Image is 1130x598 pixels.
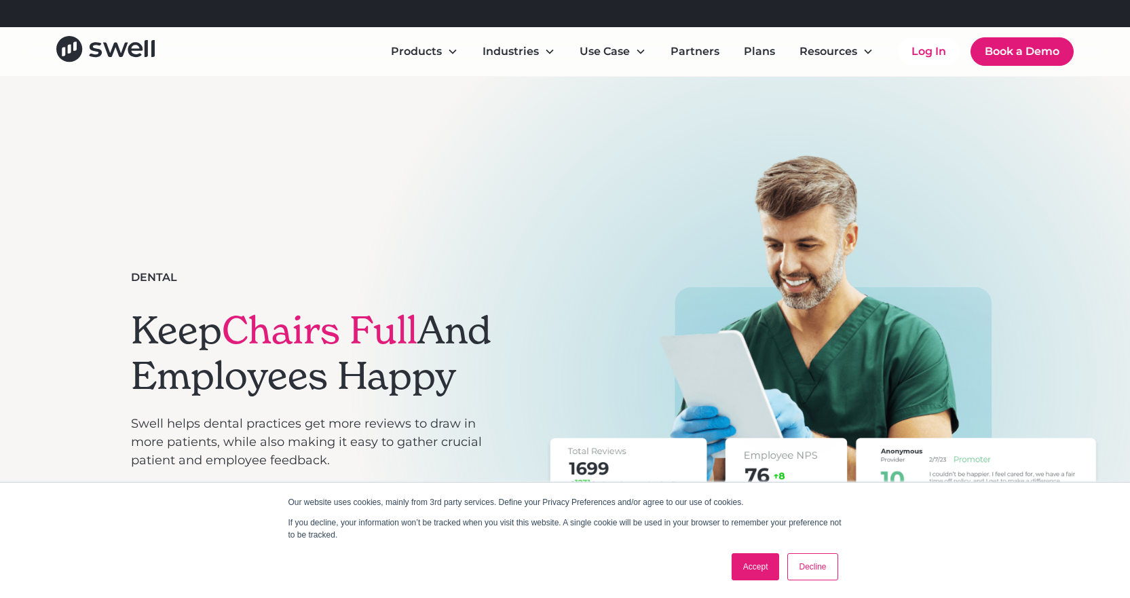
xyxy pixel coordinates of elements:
[380,38,469,65] div: Products
[288,517,842,541] p: If you decline, your information won’t be tracked when you visit this website. A single cookie wi...
[131,307,496,398] h1: Keep And Employees Happy
[222,306,417,354] span: Chairs Full
[789,38,884,65] div: Resources
[732,553,780,580] a: Accept
[580,43,630,60] div: Use Case
[288,496,842,508] p: Our website uses cookies, mainly from 3rd party services. Define your Privacy Preferences and/or ...
[569,38,657,65] div: Use Case
[971,37,1074,66] a: Book a Demo
[660,38,730,65] a: Partners
[733,38,786,65] a: Plans
[799,43,857,60] div: Resources
[898,38,960,65] a: Log In
[787,553,837,580] a: Decline
[56,36,155,67] a: home
[483,43,539,60] div: Industries
[131,269,177,286] div: Dental
[472,38,566,65] div: Industries
[391,43,442,60] div: Products
[131,415,496,470] p: Swell helps dental practices get more reviews to draw in more patients, while also making it easy...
